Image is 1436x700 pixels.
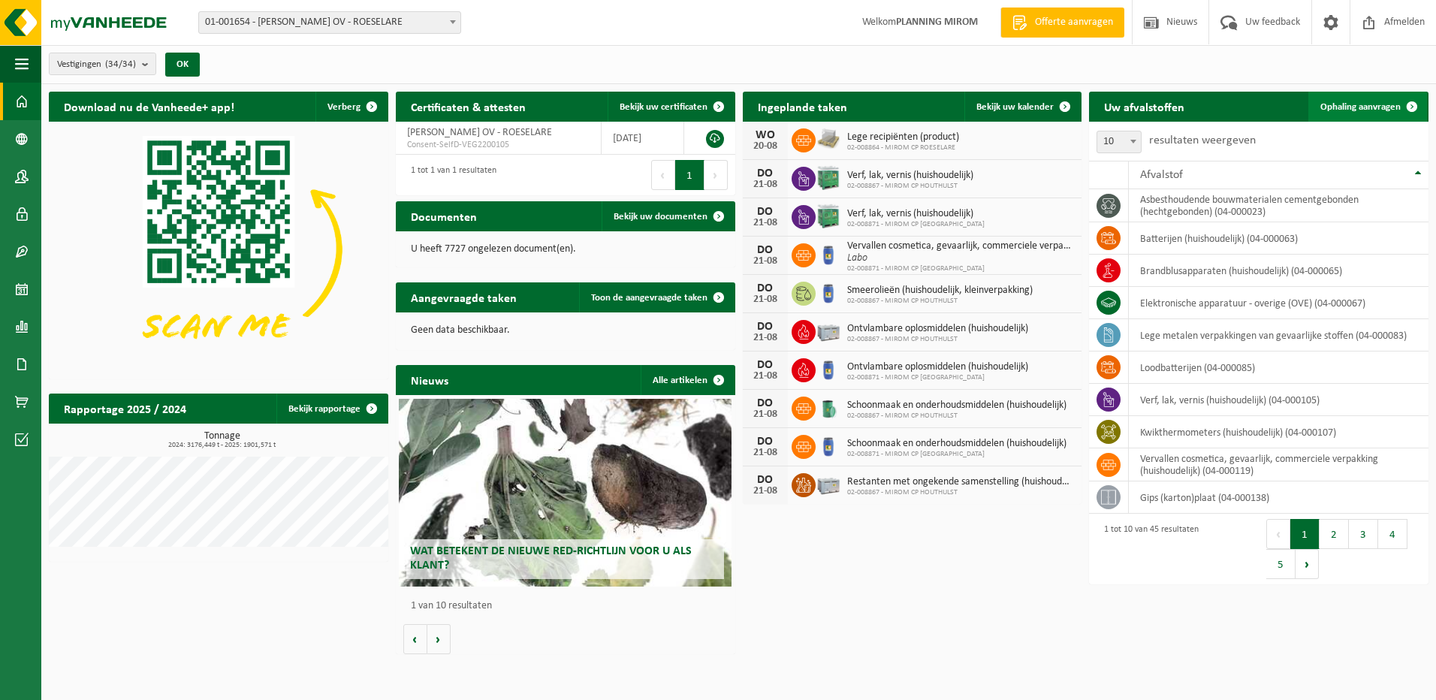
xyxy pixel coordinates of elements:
img: Download de VHEPlus App [49,122,388,376]
div: 21-08 [750,371,780,382]
span: Verberg [327,102,361,112]
a: Wat betekent de nieuwe RED-richtlijn voor u als klant? [399,399,732,587]
img: PB-OT-0200-MET-00-02 [816,394,841,420]
div: 1 tot 10 van 45 resultaten [1097,517,1199,581]
div: DO [750,474,780,486]
a: Alle artikelen [641,365,734,395]
span: Schoonmaak en onderhoudsmiddelen (huishoudelijk) [847,438,1066,450]
div: DO [750,206,780,218]
img: PB-LB-0680-HPE-GY-11 [816,471,841,496]
span: 02-008871 - MIROM CP [GEOGRAPHIC_DATA] [847,373,1028,382]
h2: Aangevraagde taken [396,282,532,312]
span: Bekijk uw documenten [614,212,707,222]
div: DO [750,436,780,448]
span: 01-001654 - MIROM ROESELARE OV - ROESELARE [198,11,461,34]
i: Labo [847,252,867,264]
button: 1 [1290,519,1320,549]
span: 02-008867 - MIROM CP HOUTHULST [847,335,1028,344]
span: Offerte aanvragen [1031,15,1117,30]
h3: Tonnage [56,431,388,449]
div: 21-08 [750,256,780,267]
div: WO [750,129,780,141]
label: resultaten weergeven [1149,134,1256,146]
a: Bekijk uw documenten [602,201,734,231]
img: PB-OT-0120-HPE-00-02 [816,241,841,267]
span: 02-008871 - MIROM CP [GEOGRAPHIC_DATA] [847,450,1066,459]
span: Verf, lak, vernis (huishoudelijk) [847,208,985,220]
a: Bekijk uw kalender [964,92,1080,122]
div: 21-08 [750,409,780,420]
td: kwikthermometers (huishoudelijk) (04-000107) [1129,416,1428,448]
button: Previous [1266,519,1290,549]
h2: Rapportage 2025 / 2024 [49,394,201,423]
span: 10 [1097,131,1141,152]
h2: Ingeplande taken [743,92,862,121]
td: verf, lak, vernis (huishoudelijk) (04-000105) [1129,384,1428,416]
div: 20-08 [750,141,780,152]
strong: PLANNING MIROM [896,17,978,28]
span: Smeerolieën (huishoudelijk, kleinverpakking) [847,285,1033,297]
button: Volgende [427,624,451,654]
p: Geen data beschikbaar. [411,325,720,336]
span: Ontvlambare oplosmiddelen (huishoudelijk) [847,361,1028,373]
span: 02-008864 - MIROM CP ROESELARE [847,143,959,152]
img: PB-HB-1400-HPE-GN-11 [816,202,841,230]
td: asbesthoudende bouwmaterialen cementgebonden (hechtgebonden) (04-000023) [1129,189,1428,222]
button: Previous [651,160,675,190]
span: Restanten met ongekende samenstelling (huishoudelijk) [847,476,1075,488]
td: [DATE] [602,122,684,155]
span: Wat betekent de nieuwe RED-richtlijn voor u als klant? [410,545,692,572]
span: Verf, lak, vernis (huishoudelijk) [847,170,973,182]
div: 21-08 [750,294,780,305]
button: 1 [675,160,704,190]
button: 3 [1349,519,1378,549]
h2: Nieuws [396,365,463,394]
span: Bekijk uw kalender [976,102,1054,112]
button: 4 [1378,519,1407,549]
button: 5 [1266,549,1296,579]
img: PB-HB-1400-HPE-GN-11 [816,164,841,192]
h2: Certificaten & attesten [396,92,541,121]
td: elektronische apparatuur - overige (OVE) (04-000067) [1129,287,1428,319]
button: OK [165,53,200,77]
span: Schoonmaak en onderhoudsmiddelen (huishoudelijk) [847,400,1066,412]
button: Next [704,160,728,190]
span: Lege recipiënten (product) [847,131,959,143]
div: 21-08 [750,486,780,496]
td: loodbatterijen (04-000085) [1129,352,1428,384]
a: Ophaling aanvragen [1308,92,1427,122]
div: 21-08 [750,333,780,343]
span: [PERSON_NAME] OV - ROESELARE [407,127,552,138]
span: 02-008871 - MIROM CP [GEOGRAPHIC_DATA] [847,264,1075,273]
span: 02-008867 - MIROM CP HOUTHULST [847,412,1066,421]
div: DO [750,397,780,409]
button: Next [1296,549,1319,579]
div: DO [750,359,780,371]
button: 2 [1320,519,1349,549]
p: U heeft 7727 ongelezen document(en). [411,244,720,255]
span: 01-001654 - MIROM ROESELARE OV - ROESELARE [199,12,460,33]
a: Bekijk rapportage [276,394,387,424]
img: PB-LB-0680-HPE-GY-11 [816,318,841,343]
img: PB-OT-0120-HPE-00-02 [816,433,841,458]
div: DO [750,282,780,294]
img: PB-OT-0120-HPE-00-02 [816,279,841,305]
div: 21-08 [750,218,780,228]
div: 21-08 [750,180,780,190]
span: 02-008867 - MIROM CP HOUTHULST [847,297,1033,306]
h2: Documenten [396,201,492,231]
span: Toon de aangevraagde taken [591,293,707,303]
button: Vestigingen(34/34) [49,53,156,75]
span: 02-008867 - MIROM CP HOUTHULST [847,488,1075,497]
span: 2024: 3176,449 t - 2025: 1901,571 t [56,442,388,449]
span: Afvalstof [1140,169,1183,181]
button: Verberg [315,92,387,122]
h2: Download nu de Vanheede+ app! [49,92,249,121]
div: DO [750,321,780,333]
td: brandblusapparaten (huishoudelijk) (04-000065) [1129,255,1428,287]
a: Offerte aanvragen [1000,8,1124,38]
div: DO [750,244,780,256]
td: vervallen cosmetica, gevaarlijk, commerciele verpakking (huishoudelijk) (04-000119) [1129,448,1428,481]
span: Consent-SelfD-VEG2200105 [407,139,590,151]
a: Toon de aangevraagde taken [579,282,734,312]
